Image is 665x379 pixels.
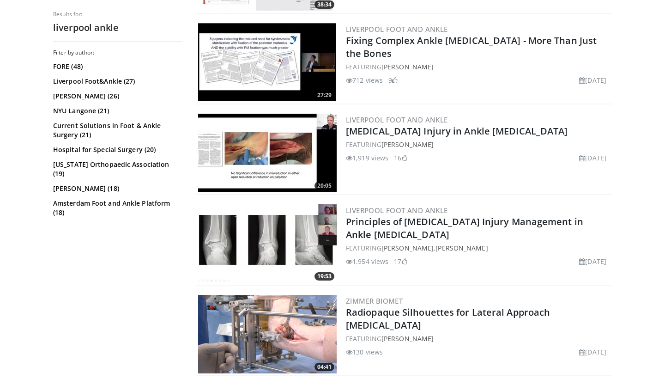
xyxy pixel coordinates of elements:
[198,204,337,283] img: 688a30fd-81a5-4f4e-b9c4-a6739ea032bf.300x170_q85_crop-smart_upscale.jpg
[346,257,388,266] li: 1,954 views
[198,23,337,102] img: 3d6be262-49c7-4b11-83ab-038f7f7b3dd5.300x170_q85_crop-smart_upscale.jpg
[53,49,182,56] h3: Filter by author:
[346,75,383,85] li: 712 views
[435,244,488,252] a: [PERSON_NAME]
[346,334,610,343] div: FEATURING
[346,62,610,72] div: FEATURING
[381,140,434,149] a: [PERSON_NAME]
[346,140,610,149] div: FEATURING
[346,125,568,137] a: [MEDICAL_DATA] Injury in Ankle [MEDICAL_DATA]
[53,92,180,101] a: [PERSON_NAME] (26)
[53,121,180,140] a: Current Solutions in Foot & Ankle Surgery (21)
[53,62,180,71] a: FORE (48)
[53,160,180,178] a: [US_STATE] Orthopaedic Association (19)
[381,62,434,71] a: [PERSON_NAME]
[53,11,182,18] p: Results for:
[346,153,388,163] li: 1,919 views
[381,244,434,252] a: [PERSON_NAME]
[198,295,337,373] img: ebbc195d-af59-44d4-9d5a-59bfb46f2006.png.300x170_q85_crop-smart_upscale.png
[53,184,180,193] a: [PERSON_NAME] (18)
[198,114,337,192] a: 20:05
[314,0,334,9] span: 38:34
[314,272,334,281] span: 19:53
[53,199,180,217] a: Amsterdam Foot and Ankle Platform (18)
[394,153,407,163] li: 16
[388,75,398,85] li: 9
[346,243,610,253] div: FEATURING ,
[346,215,583,241] a: Principles of [MEDICAL_DATA] Injury Management in Ankle [MEDICAL_DATA]
[53,22,182,34] h2: liverpool ankle
[53,106,180,116] a: NYU Langone (21)
[53,77,180,86] a: Liverpool Foot&Ankle (27)
[314,363,334,371] span: 04:41
[198,114,337,192] img: 069fcacb-3a22-43cc-aebf-88ba24104882.300x170_q85_crop-smart_upscale.jpg
[579,153,606,163] li: [DATE]
[346,34,597,60] a: Fixing Complex Ankle [MEDICAL_DATA] - More Than Just the Bones
[346,206,448,215] a: Liverpool Foot and Ankle
[381,334,434,343] a: [PERSON_NAME]
[314,91,334,99] span: 27:29
[53,145,180,154] a: Hospital for Special Surgery (20)
[346,306,550,331] a: Radiopaque Silhouettes for Lateral Approach [MEDICAL_DATA]
[579,347,606,357] li: [DATE]
[346,347,383,357] li: 130 views
[346,296,403,306] a: Zimmer Biomet
[198,204,337,283] a: 19:53
[198,23,337,102] a: 27:29
[198,295,337,373] a: 04:41
[394,257,407,266] li: 17
[314,182,334,190] span: 20:05
[579,75,606,85] li: [DATE]
[579,257,606,266] li: [DATE]
[346,24,448,34] a: Liverpool Foot and Ankle
[346,115,448,124] a: Liverpool Foot and Ankle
